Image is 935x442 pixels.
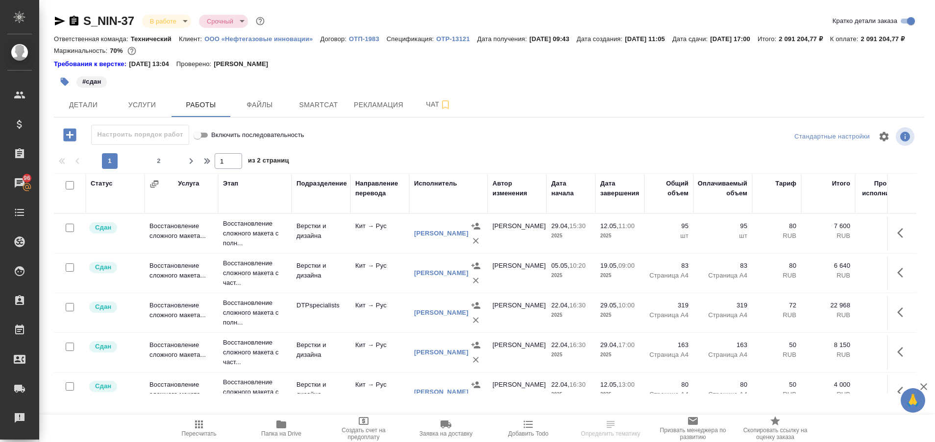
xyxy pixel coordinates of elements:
[551,381,569,388] p: 22.04,
[350,256,409,290] td: Кит → Рус
[178,179,199,188] div: Услуга
[145,375,218,409] td: Восстановление сложного макета...
[529,35,577,43] p: [DATE] 09:43
[477,35,529,43] p: Дата получения:
[806,271,850,280] p: RUB
[414,388,468,395] a: [PERSON_NAME]
[806,301,850,310] p: 22 968
[177,99,224,111] span: Работы
[254,15,267,27] button: Доп статусы указывают на важность/срочность заказа
[95,262,111,272] p: Сдан
[710,35,758,43] p: [DATE] 17:00
[292,216,350,251] td: Верстки и дизайна
[223,219,287,248] p: Восстановление сложного макета с полн...
[649,340,689,350] p: 163
[600,390,640,399] p: 2025
[468,352,483,367] button: Удалить
[350,296,409,330] td: Кит → Рус
[757,261,796,271] p: 80
[147,17,179,25] button: В работе
[292,375,350,409] td: Верстки и дизайна
[131,35,179,43] p: Технический
[387,35,436,43] p: Спецификация:
[569,222,586,230] p: 15:30
[698,350,747,360] p: Страница А4
[830,35,861,43] p: К оплате:
[145,216,218,251] td: Восстановление сложного макета...
[2,171,37,195] a: 96
[672,35,710,43] p: Дата сдачи:
[861,35,912,43] p: 2 091 204,77 ₽
[872,125,896,148] span: Настроить таблицу
[649,301,689,310] p: 319
[54,15,66,27] button: Скопировать ссылку для ЯМессенджера
[350,375,409,409] td: Кит → Рус
[151,153,167,169] button: 2
[129,59,176,69] p: [DATE] 13:04
[414,309,468,316] a: [PERSON_NAME]
[223,258,287,288] p: Восстановление сложного макета с част...
[577,35,625,43] p: Дата создания:
[649,179,689,198] div: Общий объем
[600,381,618,388] p: 12.05,
[569,381,586,388] p: 16:30
[295,99,342,111] span: Smartcat
[468,377,483,392] button: Назначить
[618,302,635,309] p: 10:00
[757,380,796,390] p: 50
[95,302,111,312] p: Сдан
[95,223,111,233] p: Сдан
[806,350,850,360] p: RUB
[698,261,747,271] p: 83
[125,45,138,57] button: 524012.49 RUB;
[806,390,850,399] p: RUB
[600,222,618,230] p: 12.05,
[119,99,166,111] span: Услуги
[468,258,483,273] button: Назначить
[414,179,457,188] div: Исполнитель
[901,388,925,413] button: 🙏
[204,35,320,43] p: ООО «Нефтегазовые инновации»
[698,271,747,280] p: Страница А4
[618,341,635,349] p: 17:00
[806,221,850,231] p: 7 600
[896,127,916,146] span: Посмотреть информацию
[350,216,409,251] td: Кит → Рус
[600,271,640,280] p: 2025
[600,310,640,320] p: 2025
[349,34,387,43] a: ОТП-1983
[551,302,569,309] p: 22.04,
[757,310,796,320] p: RUB
[468,338,483,352] button: Назначить
[54,59,129,69] div: Нажми, чтобы открыть папку с инструкцией
[698,231,747,241] p: шт
[551,179,591,198] div: Дата начала
[292,256,350,290] td: Верстки и дизайна
[625,35,672,43] p: [DATE] 11:05
[54,71,75,93] button: Добавить тэг
[54,47,110,54] p: Маржинальность:
[698,340,747,350] p: 163
[569,302,586,309] p: 16:30
[468,313,483,327] button: Удалить
[414,230,468,237] a: [PERSON_NAME]
[354,99,403,111] span: Рекламация
[145,335,218,370] td: Восстановление сложного макета...
[600,302,618,309] p: 29.05,
[236,99,283,111] span: Файлы
[757,390,796,399] p: RUB
[806,310,850,320] p: RUB
[905,390,921,411] span: 🙏
[488,335,546,370] td: [PERSON_NAME]
[698,390,747,399] p: Страница А4
[551,271,591,280] p: 2025
[488,375,546,409] td: [PERSON_NAME]
[54,59,129,69] a: Требования к верстке:
[199,15,248,28] div: В работе
[88,340,140,353] div: Менеджер проверил работу исполнителя, передает ее на следующий этап
[806,231,850,241] p: RUB
[569,341,586,349] p: 16:30
[75,77,108,85] span: сдан
[56,125,83,145] button: Добавить работу
[649,380,689,390] p: 80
